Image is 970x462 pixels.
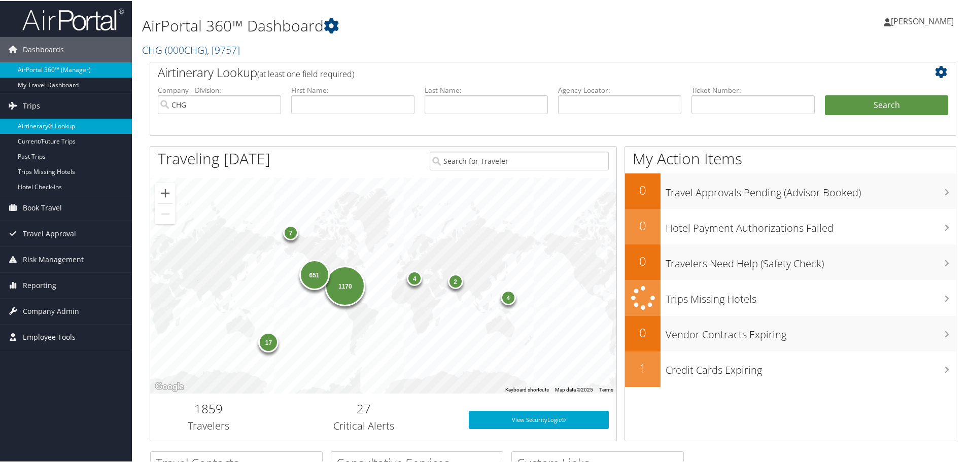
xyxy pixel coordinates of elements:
h2: Airtinerary Lookup [158,63,881,80]
span: Map data ©2025 [555,386,593,392]
h3: Hotel Payment Authorizations Failed [666,215,956,234]
a: 0Travel Approvals Pending (Advisor Booked) [625,172,956,208]
span: [PERSON_NAME] [891,15,954,26]
span: Reporting [23,272,56,297]
h3: Travelers [158,418,259,432]
button: Search [825,94,948,115]
img: Google [153,379,186,393]
a: 0Travelers Need Help (Safety Check) [625,243,956,279]
a: 0Vendor Contracts Expiring [625,315,956,350]
div: 7 [283,224,298,239]
h3: Vendor Contracts Expiring [666,322,956,341]
h3: Travel Approvals Pending (Advisor Booked) [666,180,956,199]
span: Company Admin [23,298,79,323]
span: , [ 9757 ] [207,42,240,56]
span: Trips [23,92,40,118]
label: Last Name: [425,84,548,94]
h2: 0 [625,323,661,340]
label: Company - Division: [158,84,281,94]
label: Agency Locator: [558,84,681,94]
div: 4 [407,269,422,285]
span: Book Travel [23,194,62,220]
a: View SecurityLogic® [469,410,609,428]
input: Search for Traveler [430,151,609,169]
span: Risk Management [23,246,84,271]
h1: My Action Items [625,147,956,168]
div: 2 [447,272,463,288]
h3: Trips Missing Hotels [666,286,956,305]
h2: 1859 [158,399,259,416]
label: First Name: [291,84,414,94]
a: CHG [142,42,240,56]
span: (at least one field required) [257,67,354,79]
h3: Credit Cards Expiring [666,357,956,376]
div: 651 [299,259,329,289]
h3: Critical Alerts [274,418,454,432]
a: Open this area in Google Maps (opens a new window) [153,379,186,393]
a: Trips Missing Hotels [625,279,956,315]
a: 1Credit Cards Expiring [625,350,956,386]
h3: Travelers Need Help (Safety Check) [666,251,956,270]
h2: 27 [274,399,454,416]
a: 0Hotel Payment Authorizations Failed [625,208,956,243]
h2: 0 [625,181,661,198]
img: airportal-logo.png [22,7,124,30]
span: Dashboards [23,36,64,61]
a: Terms (opens in new tab) [599,386,613,392]
h2: 0 [625,216,661,233]
a: [PERSON_NAME] [884,5,964,35]
div: 17 [258,331,279,351]
div: 4 [501,289,516,304]
span: Employee Tools [23,324,76,349]
h2: 1 [625,359,661,376]
h1: Traveling [DATE] [158,147,270,168]
h2: 0 [625,252,661,269]
span: ( 000CHG ) [165,42,207,56]
button: Zoom in [155,182,176,202]
span: Travel Approval [23,220,76,245]
button: Zoom out [155,203,176,223]
button: Keyboard shortcuts [505,385,549,393]
label: Ticket Number: [691,84,815,94]
h1: AirPortal 360™ Dashboard [142,14,690,35]
div: 1170 [325,264,365,305]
